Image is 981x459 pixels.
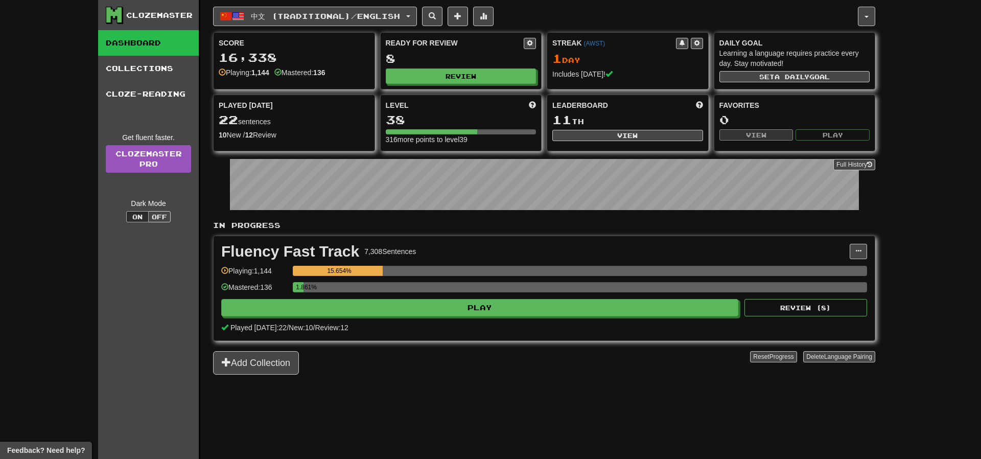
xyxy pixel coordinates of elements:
[473,7,494,26] button: More stats
[719,113,870,126] div: 0
[386,52,536,65] div: 8
[148,211,171,222] button: Off
[106,132,191,143] div: Get fluent faster.
[219,130,369,140] div: New / Review
[219,67,269,78] div: Playing:
[552,38,676,48] div: Streak
[219,51,369,64] div: 16,338
[221,299,738,316] button: Play
[529,100,536,110] span: Score more points to level up
[219,38,369,48] div: Score
[552,51,562,65] span: 1
[386,113,536,126] div: 38
[213,220,875,231] p: In Progress
[448,7,468,26] button: Add sentence to collection
[251,12,400,20] span: 中文 (Traditional) / English
[552,130,703,141] button: View
[719,100,870,110] div: Favorites
[289,324,313,332] span: New: 10
[230,324,287,332] span: Played [DATE]: 22
[364,246,416,257] div: 7,308 Sentences
[552,52,703,65] div: Day
[552,112,572,127] span: 11
[744,299,867,316] button: Review (8)
[552,113,703,127] div: th
[386,134,536,145] div: 316 more points to level 39
[824,353,872,360] span: Language Pairing
[313,324,315,332] span: /
[221,244,359,259] div: Fluency Fast Track
[219,100,273,110] span: Played [DATE]
[315,324,348,332] span: Review: 12
[796,129,870,141] button: Play
[296,266,383,276] div: 15.654%
[769,353,794,360] span: Progress
[552,69,703,79] div: Includes [DATE]!
[552,100,608,110] span: Leaderboard
[750,351,797,362] button: ResetProgress
[213,7,417,26] button: 中文 (Traditional)/English
[386,38,524,48] div: Ready for Review
[287,324,289,332] span: /
[386,100,409,110] span: Level
[126,10,193,20] div: Clozemaster
[221,266,288,283] div: Playing: 1,144
[775,73,809,80] span: a daily
[313,68,325,77] strong: 136
[126,211,149,222] button: On
[719,38,870,48] div: Daily Goal
[251,68,269,77] strong: 1,144
[696,100,703,110] span: This week in points, UTC
[221,282,288,299] div: Mastered: 136
[219,131,227,139] strong: 10
[296,282,303,292] div: 1.861%
[106,198,191,209] div: Dark Mode
[98,81,199,107] a: Cloze-Reading
[719,48,870,68] div: Learning a language requires practice every day. Stay motivated!
[98,30,199,56] a: Dashboard
[386,68,536,84] button: Review
[422,7,442,26] button: Search sentences
[219,113,369,127] div: sentences
[833,159,875,170] button: Full History
[106,145,191,173] a: ClozemasterPro
[7,445,85,455] span: Open feedback widget
[219,112,238,127] span: 22
[803,351,875,362] button: DeleteLanguage Pairing
[719,71,870,82] button: Seta dailygoal
[583,40,605,47] a: (AWST)
[274,67,325,78] div: Mastered:
[213,351,299,375] button: Add Collection
[245,131,253,139] strong: 12
[719,129,793,141] button: View
[98,56,199,81] a: Collections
